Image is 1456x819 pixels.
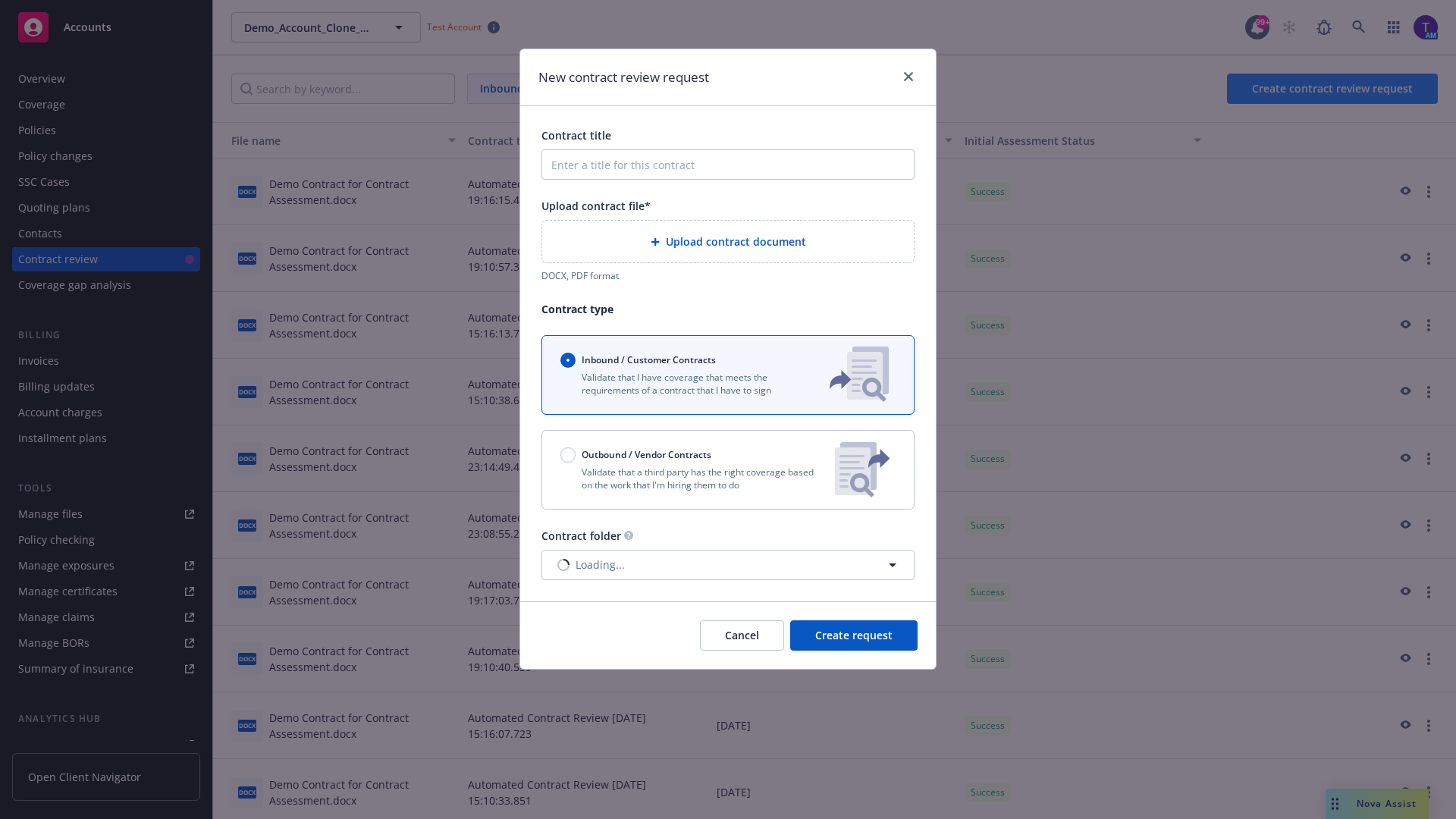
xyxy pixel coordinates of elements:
[538,67,709,87] h1: New contract review request
[541,128,611,143] span: Contract title
[582,448,711,461] span: Outbound / Vendor Contracts
[541,430,915,510] button: Outbound / Vendor ContractsValidate that a third party has the right coverage based on the work t...
[541,301,915,317] p: Contract type
[560,371,805,397] p: Validate that I have coverage that meets the requirements of a contract that I have to sign
[899,67,918,86] a: close
[790,620,918,651] button: Create request
[815,628,893,642] span: Create request
[541,220,915,263] div: Upload contract document
[560,466,823,491] p: Validate that a third party has the right coverage based on the work that I'm hiring them to do
[541,529,621,543] span: Contract folder
[560,447,576,463] input: Outbound / Vendor Contracts
[582,353,716,366] span: Inbound / Customer Contracts
[700,620,784,651] button: Cancel
[576,557,625,573] span: Loading...
[541,335,915,415] button: Inbound / Customer ContractsValidate that I have coverage that meets the requirements of a contra...
[725,628,759,642] span: Cancel
[541,269,915,282] div: DOCX, PDF format
[541,550,915,580] button: Loading...
[666,234,806,249] span: Upload contract document
[541,199,651,213] span: Upload contract file*
[541,149,915,180] input: Enter a title for this contract
[560,353,576,368] input: Inbound / Customer Contracts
